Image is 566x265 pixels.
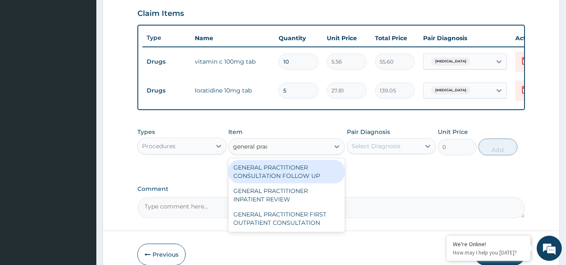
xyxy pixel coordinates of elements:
[142,30,191,46] th: Type
[228,160,345,183] div: GENERAL PRACTITIONER CONSULTATION FOLLOW UP
[137,129,155,136] label: Types
[351,142,401,150] div: Select Diagnosis
[142,142,176,150] div: Procedures
[371,30,419,46] th: Total Price
[274,30,323,46] th: Quantity
[453,249,524,256] p: How may I help you today?
[511,30,553,46] th: Actions
[44,47,141,58] div: Chat with us now
[142,83,191,98] td: Drugs
[228,128,243,136] label: Item
[137,4,158,24] div: Minimize live chat window
[191,30,274,46] th: Name
[191,53,274,70] td: vitamin c 100mg tab
[438,128,468,136] label: Unit Price
[323,30,371,46] th: Unit Price
[142,54,191,69] td: Drugs
[137,9,184,18] h3: Claim Items
[16,42,34,63] img: d_794563401_company_1708531726252_794563401
[49,79,116,164] span: We're online!
[431,57,470,66] span: [MEDICAL_DATA]
[419,30,511,46] th: Pair Diagnosis
[453,240,524,248] div: We're Online!
[191,82,274,99] td: loratidine 10mg tab
[228,183,345,207] div: GENERAL PRACTITIONER INPATIENT REVIEW
[137,185,525,193] label: Comment
[4,176,160,206] textarea: Type your message and hit 'Enter'
[228,207,345,230] div: GENERAL PRACTITIONER FIRST OUTPATIENT CONSULTATION
[478,139,517,155] button: Add
[431,86,470,95] span: [MEDICAL_DATA]
[347,128,390,136] label: Pair Diagnosis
